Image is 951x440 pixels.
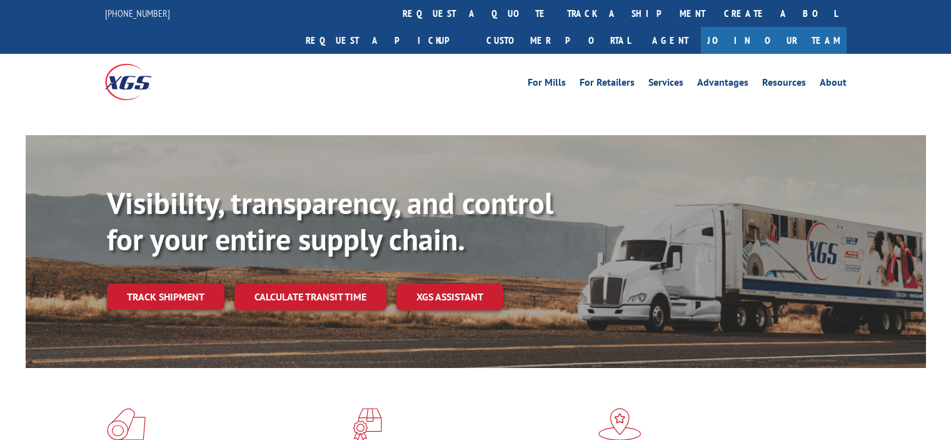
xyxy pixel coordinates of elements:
a: [PHONE_NUMBER] [105,7,170,19]
a: Request a pickup [296,27,477,54]
a: Customer Portal [477,27,640,54]
a: Join Our Team [701,27,847,54]
a: Resources [762,78,806,91]
a: Calculate transit time [234,284,386,310]
a: Track shipment [107,284,224,310]
a: Services [648,78,683,91]
a: Advantages [697,78,748,91]
a: XGS ASSISTANT [396,284,503,310]
a: About [820,78,847,91]
a: For Mills [528,78,566,91]
a: For Retailers [580,78,635,91]
a: Agent [640,27,701,54]
b: Visibility, transparency, and control for your entire supply chain. [107,183,553,258]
